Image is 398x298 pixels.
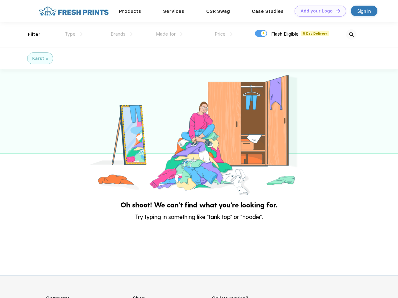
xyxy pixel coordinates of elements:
img: dropdown.png [80,32,82,36]
a: Services [163,8,184,14]
span: Brands [111,31,126,37]
img: filter_cancel.svg [46,58,48,60]
div: Add your Logo [301,8,333,14]
img: dropdown.png [130,32,132,36]
a: Sign in [351,6,377,16]
img: dropdown.png [230,32,232,36]
div: Sign in [357,7,371,15]
span: 5 Day Delivery [301,31,329,36]
span: Type [65,31,76,37]
div: Karst [32,55,44,62]
span: Flash Eligible [271,31,299,37]
img: desktop_search.svg [346,29,356,40]
img: DT [336,9,340,12]
span: Made for [156,31,176,37]
span: Price [215,31,226,37]
img: dropdown.png [180,32,182,36]
a: Products [119,8,141,14]
a: CSR Swag [206,8,230,14]
img: fo%20logo%202.webp [37,6,111,17]
div: Filter [28,31,41,38]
